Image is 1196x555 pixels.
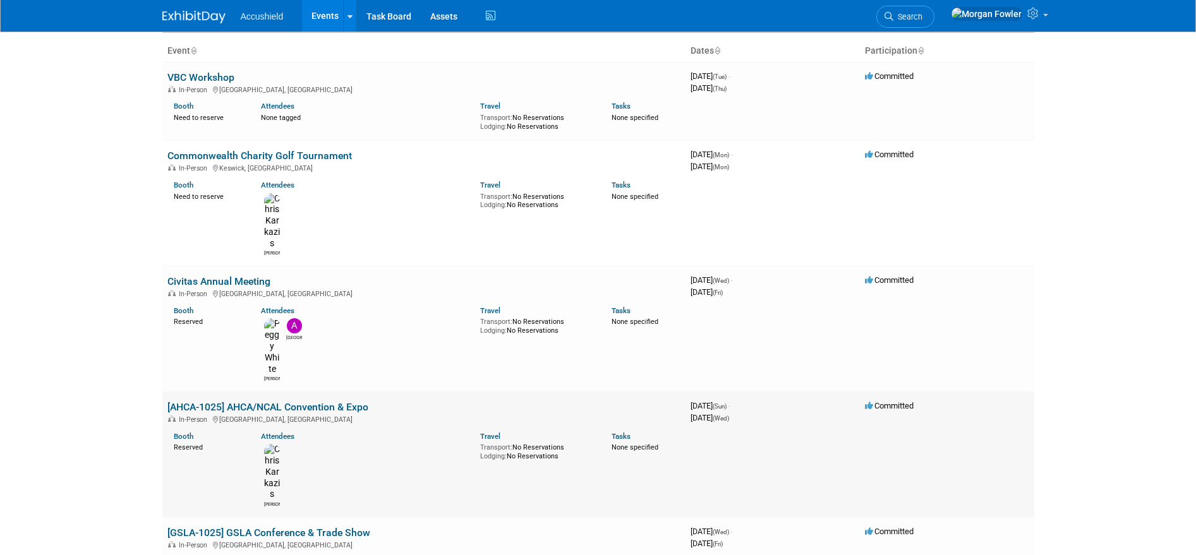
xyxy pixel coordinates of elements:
div: Keswick, [GEOGRAPHIC_DATA] [167,162,680,172]
div: Peggy White [264,374,280,382]
span: [DATE] [691,527,733,536]
span: None specified [612,193,658,201]
span: Lodging: [480,201,507,209]
div: Reserved [174,441,243,452]
span: (Fri) [713,289,723,296]
a: Attendees [261,432,294,441]
a: Travel [480,306,500,315]
span: Search [893,12,922,21]
a: Attendees [261,181,294,189]
a: Travel [480,432,500,441]
span: Transport: [480,193,512,201]
a: Sort by Participation Type [917,45,924,56]
img: In-Person Event [168,415,176,422]
a: Sort by Start Date [714,45,720,56]
div: Need to reserve [174,190,243,201]
img: In-Person Event [168,86,176,92]
img: In-Person Event [168,164,176,170]
span: None specified [612,318,658,326]
span: In-Person [179,164,211,172]
div: No Reservations No Reservations [480,441,593,460]
div: [GEOGRAPHIC_DATA], [GEOGRAPHIC_DATA] [167,84,680,94]
img: Morgan Fowler [951,7,1022,21]
a: Attendees [261,102,294,110]
span: (Wed) [713,277,729,284]
span: Lodging: [480,452,507,460]
span: Committed [865,71,914,81]
a: Tasks [612,432,631,441]
div: [GEOGRAPHIC_DATA], [GEOGRAPHIC_DATA] [167,539,680,549]
div: No Reservations No Reservations [480,111,593,131]
span: [DATE] [691,275,733,285]
div: No Reservations No Reservations [480,190,593,210]
a: Sort by Event Name [190,45,196,56]
span: None specified [612,114,658,122]
img: Chris Karkazis [264,444,280,500]
th: Event [162,40,686,62]
span: In-Person [179,290,211,298]
a: Tasks [612,102,631,110]
a: [AHCA-1025] AHCA/NCAL Convention & Expo [167,401,368,413]
th: Participation [860,40,1034,62]
a: Tasks [612,306,631,315]
span: In-Person [179,86,211,94]
span: (Wed) [713,415,729,422]
img: In-Person Event [168,290,176,296]
span: (Mon) [713,152,729,158]
a: Booth [174,181,193,189]
img: Chris Karkazis [264,193,280,249]
div: Alexandria Cantrell [286,333,302,341]
span: Committed [865,275,914,285]
a: Booth [174,432,193,441]
span: - [728,401,730,410]
a: Commonwealth Charity Golf Tournament [167,150,352,162]
span: - [731,527,733,536]
span: Lodging: [480,122,507,131]
span: Committed [865,401,914,410]
span: - [731,275,733,285]
span: (Tue) [713,73,727,80]
span: Transport: [480,114,512,122]
span: In-Person [179,541,211,549]
a: Tasks [612,181,631,189]
span: [DATE] [691,539,723,548]
div: Need to reserve [174,111,243,122]
div: No Reservations No Reservations [480,315,593,335]
div: [GEOGRAPHIC_DATA], [GEOGRAPHIC_DATA] [167,288,680,298]
span: None specified [612,443,658,451]
img: In-Person Event [168,541,176,547]
img: ExhibitDay [162,11,226,23]
span: In-Person [179,415,211,424]
a: [GSLA-1025] GSLA Conference & Trade Show [167,527,370,539]
span: [DATE] [691,413,729,422]
span: (Thu) [713,85,727,92]
span: (Sun) [713,403,727,410]
a: Travel [480,102,500,110]
span: Accushield [241,11,284,21]
a: Travel [480,181,500,189]
img: Peggy White [264,318,280,374]
span: [DATE] [691,150,733,159]
span: (Wed) [713,528,729,535]
a: Attendees [261,306,294,315]
a: Search [876,6,934,28]
span: [DATE] [691,401,730,410]
img: Alexandria Cantrell [287,318,302,333]
span: [DATE] [691,287,723,297]
span: - [728,71,730,81]
span: (Fri) [713,540,723,547]
span: Committed [865,527,914,536]
span: [DATE] [691,71,730,81]
a: VBC Workshop [167,71,234,83]
th: Dates [686,40,860,62]
span: Lodging: [480,326,507,335]
span: - [731,150,733,159]
a: Booth [174,102,193,110]
div: Reserved [174,315,243,326]
span: Committed [865,150,914,159]
a: Civitas Annual Meeting [167,275,270,287]
span: Transport: [480,443,512,451]
div: None tagged [261,111,471,122]
span: Transport: [480,318,512,326]
div: [GEOGRAPHIC_DATA], [GEOGRAPHIC_DATA] [167,414,680,424]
